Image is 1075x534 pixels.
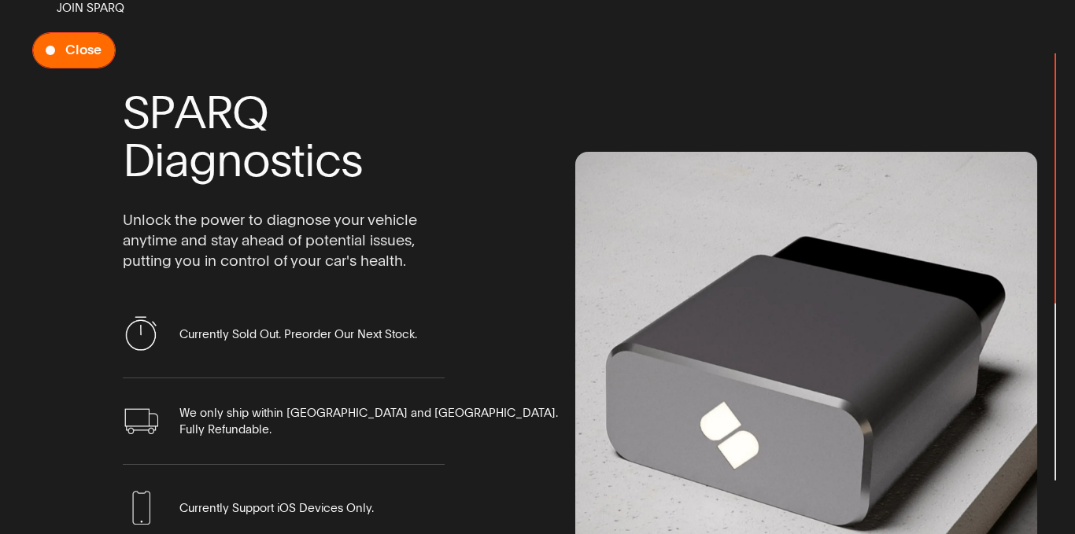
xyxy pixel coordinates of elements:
[291,136,305,184] span: t
[123,88,445,184] span: SPARQ Diagnostics
[179,422,272,438] span: Fully Refundable.
[154,136,164,184] span: i
[242,136,270,184] span: o
[124,491,158,525] img: Phone Icon
[65,43,102,57] span: Close
[123,88,150,136] span: S
[179,500,374,517] span: Currently Support iOS Devices Only.
[189,136,216,184] span: g
[179,326,417,343] span: Currently Sold Out. Preorder Our Next Stock.
[175,88,205,136] span: A
[341,136,363,184] span: s
[149,88,175,136] span: P
[123,210,445,272] span: Unlock the power to diagnose your vehicle anytime and stay ahead of potential issues, putting you...
[270,136,292,184] span: s
[315,136,341,184] span: c
[124,316,158,350] img: Timed Promo Icon
[123,251,406,271] span: putting you in control of your car's health.
[179,405,558,422] span: We only ship within [GEOGRAPHIC_DATA] and [GEOGRAPHIC_DATA].
[164,136,189,184] span: a
[124,408,158,433] img: Delivery Icon
[123,136,155,184] span: D
[123,210,417,230] span: Unlock the power to diagnose your vehicle
[216,136,242,184] span: n
[179,405,558,437] span: We only ship within United States and Canada. Fully Refundable.
[32,32,116,68] button: Close
[305,136,315,184] span: i
[205,88,232,136] span: R
[232,88,268,136] span: Q
[123,230,416,251] span: anytime and stay ahead of potential issues,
